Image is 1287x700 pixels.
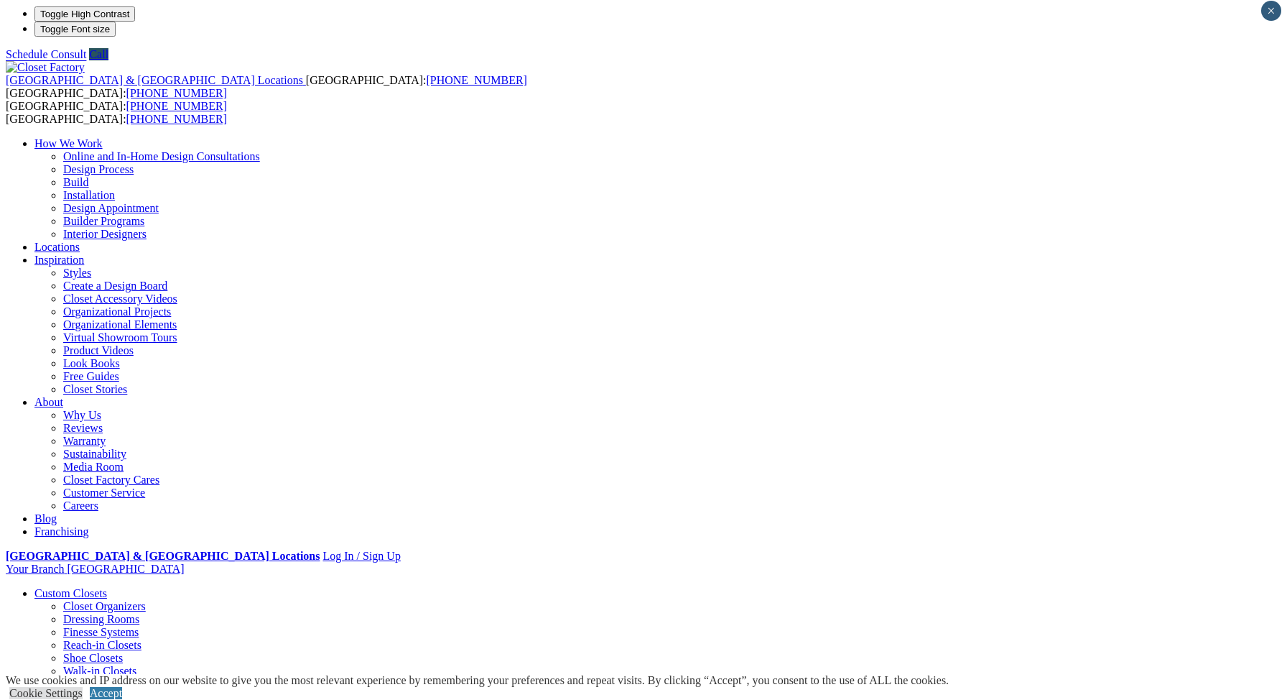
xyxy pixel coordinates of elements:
[34,587,107,599] a: Custom Closets
[34,512,57,525] a: Blog
[63,652,123,664] a: Shoe Closets
[63,626,139,638] a: Finesse Systems
[9,687,83,699] a: Cookie Settings
[63,357,120,369] a: Look Books
[63,600,146,612] a: Closet Organizers
[63,499,98,512] a: Careers
[6,563,185,575] a: Your Branch [GEOGRAPHIC_DATA]
[63,318,177,331] a: Organizational Elements
[6,74,527,99] span: [GEOGRAPHIC_DATA]: [GEOGRAPHIC_DATA]:
[6,563,64,575] span: Your Branch
[1261,1,1281,21] button: Close
[63,639,141,651] a: Reach-in Closets
[63,189,115,201] a: Installation
[63,176,89,188] a: Build
[63,150,260,162] a: Online and In-Home Design Consultations
[6,61,85,74] img: Closet Factory
[34,396,63,408] a: About
[126,113,227,125] a: [PHONE_NUMBER]
[426,74,526,86] a: [PHONE_NUMBER]
[63,344,134,356] a: Product Videos
[34,22,116,37] button: Toggle Font size
[63,435,106,447] a: Warranty
[63,267,91,279] a: Styles
[63,487,145,499] a: Customer Service
[126,100,227,112] a: [PHONE_NUMBER]
[63,383,127,395] a: Closet Stories
[89,48,108,60] a: Call
[63,331,177,344] a: Virtual Showroom Tours
[322,550,400,562] a: Log In / Sign Up
[6,48,86,60] a: Schedule Consult
[6,100,227,125] span: [GEOGRAPHIC_DATA]: [GEOGRAPHIC_DATA]:
[63,422,103,434] a: Reviews
[90,687,122,699] a: Accept
[6,74,306,86] a: [GEOGRAPHIC_DATA] & [GEOGRAPHIC_DATA] Locations
[34,525,89,538] a: Franchising
[63,613,139,625] a: Dressing Rooms
[63,448,126,460] a: Sustainability
[6,74,303,86] span: [GEOGRAPHIC_DATA] & [GEOGRAPHIC_DATA] Locations
[126,87,227,99] a: [PHONE_NUMBER]
[40,24,110,34] span: Toggle Font size
[63,293,177,305] a: Closet Accessory Videos
[63,215,144,227] a: Builder Programs
[6,550,320,562] a: [GEOGRAPHIC_DATA] & [GEOGRAPHIC_DATA] Locations
[34,254,84,266] a: Inspiration
[34,241,80,253] a: Locations
[63,305,171,318] a: Organizational Projects
[63,370,119,382] a: Free Guides
[6,674,949,687] div: We use cookies and IP address on our website to give you the most relevant experience by remember...
[34,137,103,149] a: How We Work
[63,474,159,486] a: Closet Factory Cares
[63,163,134,175] a: Design Process
[40,9,129,19] span: Toggle High Contrast
[63,461,124,473] a: Media Room
[34,6,135,22] button: Toggle High Contrast
[63,228,147,240] a: Interior Designers
[63,409,101,421] a: Why Us
[63,202,159,214] a: Design Appointment
[63,665,136,677] a: Walk-in Closets
[67,563,184,575] span: [GEOGRAPHIC_DATA]
[63,280,167,292] a: Create a Design Board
